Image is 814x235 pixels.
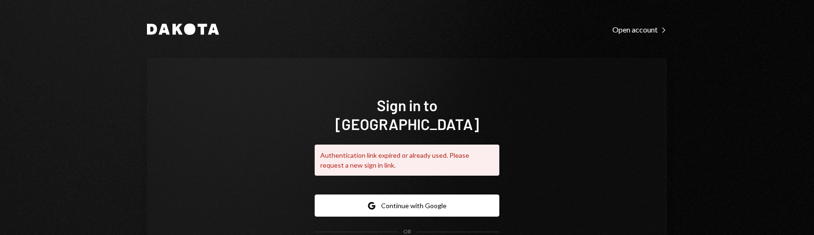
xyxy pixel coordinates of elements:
[315,96,499,133] h1: Sign in to [GEOGRAPHIC_DATA]
[612,24,667,34] a: Open account
[315,194,499,217] button: Continue with Google
[612,25,667,34] div: Open account
[315,145,499,176] div: Authentication link expired or already used. Please request a new sign in link.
